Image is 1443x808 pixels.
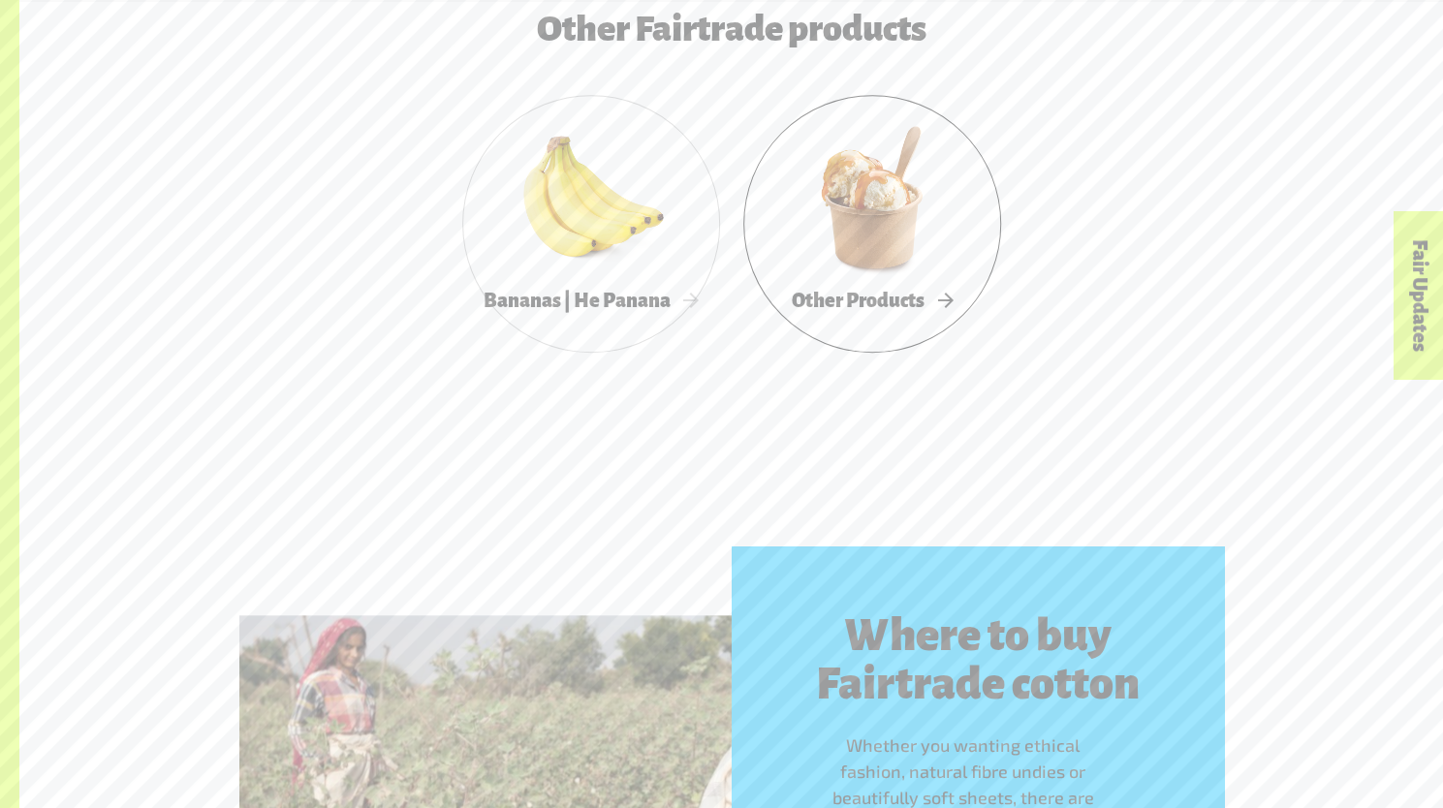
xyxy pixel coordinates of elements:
[743,95,1001,353] a: Other Products
[484,290,699,311] span: Bananas | He Panana
[792,290,953,311] span: Other Products
[239,10,1224,48] h3: Other Fairtrade products
[462,95,720,353] a: Bananas | He Panana
[813,611,1142,708] h3: Where to buy Fairtrade cotton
